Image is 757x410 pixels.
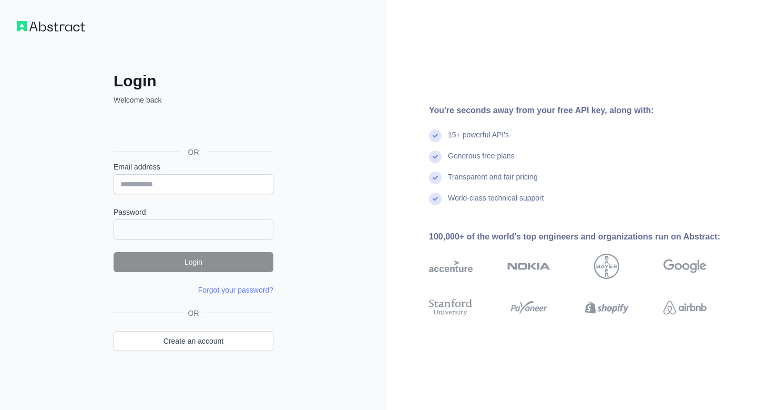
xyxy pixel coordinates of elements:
[108,117,277,140] iframe: Sign in with Google Button
[507,297,551,318] img: payoneer
[114,162,273,172] label: Email address
[17,21,85,32] img: Workflow
[663,254,707,279] img: google
[180,147,208,157] span: OR
[429,104,740,117] div: You're seconds away from your free API key, along with:
[429,129,442,142] img: check mark
[114,331,273,351] a: Create an account
[594,254,619,279] img: bayer
[429,297,473,318] img: stanford university
[429,193,442,205] img: check mark
[198,286,273,294] a: Forgot your password?
[114,95,273,105] p: Welcome back
[184,308,203,318] span: OR
[663,297,707,318] img: airbnb
[448,151,515,172] div: Generous free plans
[448,172,538,193] div: Transparent and fair pricing
[114,252,273,272] button: Login
[448,129,509,151] div: 15+ powerful API's
[507,254,551,279] img: nokia
[429,254,473,279] img: accenture
[114,207,273,217] label: Password
[429,231,740,243] div: 100,000+ of the world's top engineers and organizations run on Abstract:
[114,72,273,91] h2: Login
[429,151,442,163] img: check mark
[448,193,544,214] div: World-class technical support
[429,172,442,184] img: check mark
[585,297,629,318] img: shopify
